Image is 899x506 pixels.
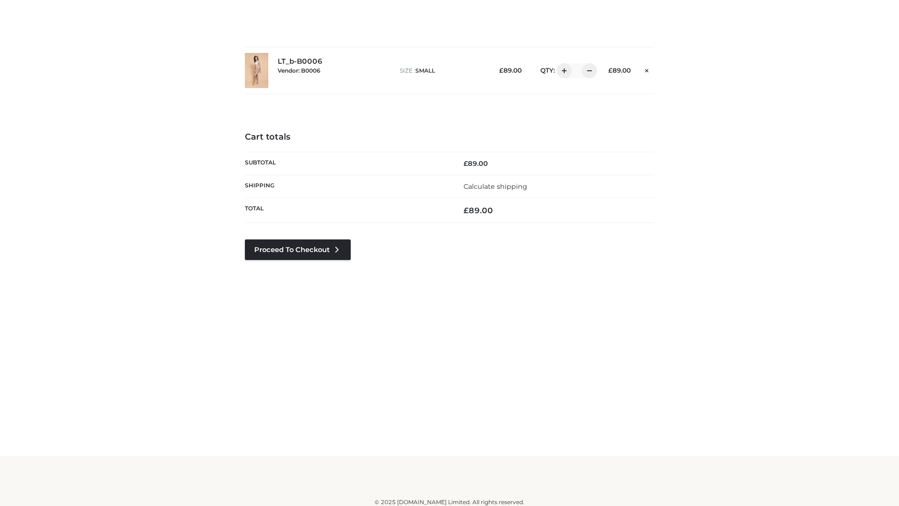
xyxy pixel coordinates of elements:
bdi: 89.00 [464,159,488,168]
span: £ [608,67,612,74]
a: Calculate shipping [464,182,527,191]
th: Subtotal [245,152,449,175]
div: LT_b-B0006 [278,57,391,83]
div: QTY: [531,63,594,78]
span: SMALL [415,67,435,74]
h4: Cart totals [245,132,654,142]
a: Proceed to Checkout [245,239,351,260]
bdi: 89.00 [464,206,493,215]
span: £ [499,67,503,74]
th: Shipping [245,175,449,198]
bdi: 89.00 [499,67,522,74]
bdi: 89.00 [608,67,631,74]
small: Vendor: B0006 [278,67,320,74]
th: Total [245,198,449,223]
span: £ [464,206,469,215]
span: £ [464,159,468,168]
a: Remove this item [640,63,654,75]
p: size : [400,67,485,75]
